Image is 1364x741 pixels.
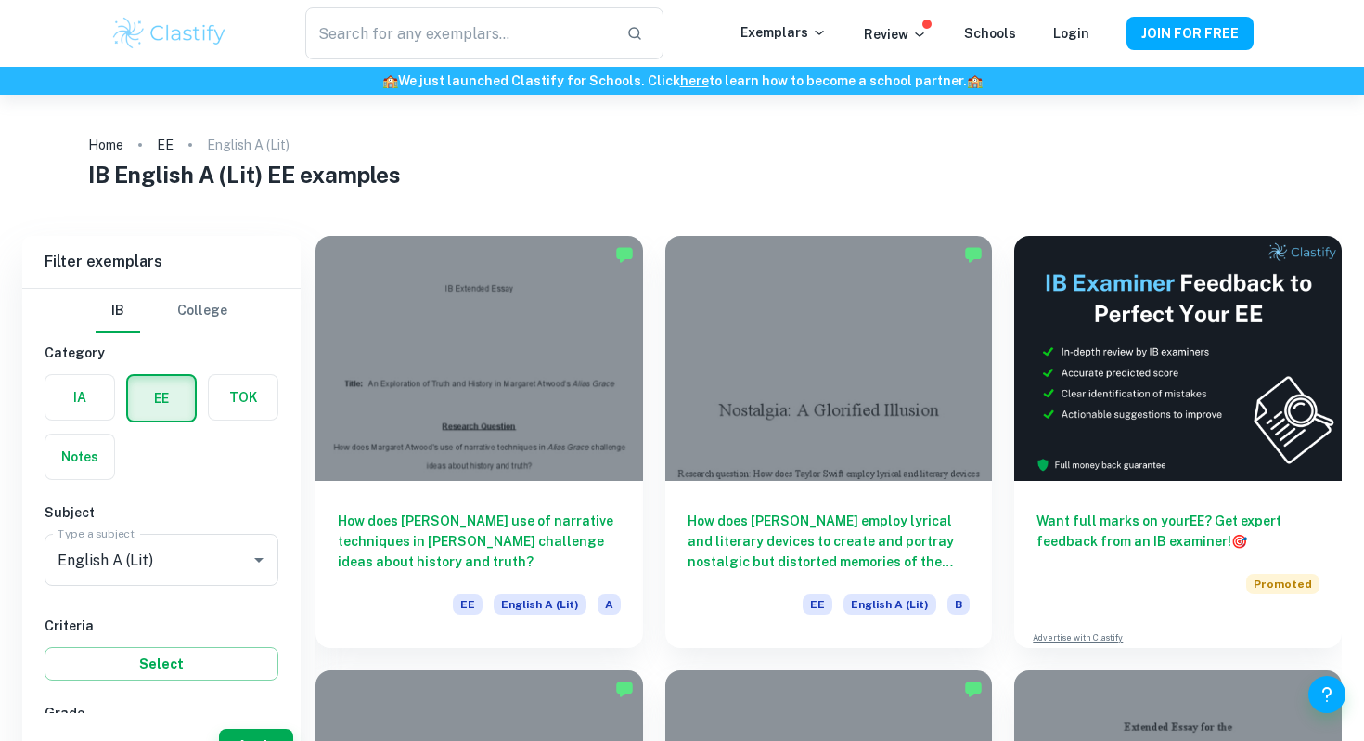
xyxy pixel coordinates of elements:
[96,289,227,333] div: Filter type choice
[967,73,983,88] span: 🏫
[1014,236,1342,648] a: Want full marks on yourEE? Get expert feedback from an IB examiner!PromotedAdvertise with Clastify
[209,375,277,420] button: TOK
[688,511,971,572] h6: How does [PERSON_NAME] employ lyrical and literary devices to create and portray nostalgic but di...
[88,158,1276,191] h1: IB English A (Lit) EE examples
[96,289,140,333] button: IB
[1246,574,1319,594] span: Promoted
[598,594,621,615] span: A
[964,245,983,264] img: Marked
[58,526,135,541] label: Type a subject
[382,73,398,88] span: 🏫
[338,511,621,572] h6: How does [PERSON_NAME] use of narrative techniques in [PERSON_NAME] challenge ideas about history...
[45,647,278,681] button: Select
[964,26,1016,41] a: Schools
[803,594,832,615] span: EE
[1033,631,1123,644] a: Advertise with Clastify
[665,236,993,648] a: How does [PERSON_NAME] employ lyrical and literary devices to create and portray nostalgic but di...
[128,376,195,421] button: EE
[207,135,290,155] p: English A (Lit)
[22,236,301,288] h6: Filter exemplars
[864,24,927,45] p: Review
[45,616,278,636] h6: Criteria
[305,7,611,59] input: Search for any exemplars...
[45,502,278,523] h6: Subject
[157,132,174,158] a: EE
[110,15,228,52] img: Clastify logo
[4,71,1360,91] h6: We just launched Clastify for Schools. Click to learn how to become a school partner.
[1014,236,1342,481] img: Thumbnail
[1308,676,1345,713] button: Help and Feedback
[1231,534,1247,549] span: 🎯
[45,435,114,479] button: Notes
[45,343,278,363] h6: Category
[494,594,586,615] span: English A (Lit)
[88,132,123,158] a: Home
[615,245,634,264] img: Marked
[740,22,827,43] p: Exemplars
[45,703,278,723] h6: Grade
[947,594,970,615] span: B
[615,680,634,698] img: Marked
[964,680,983,698] img: Marked
[315,236,643,648] a: How does [PERSON_NAME] use of narrative techniques in [PERSON_NAME] challenge ideas about history...
[453,594,483,615] span: EE
[1053,26,1089,41] a: Login
[45,375,114,420] button: IA
[177,289,227,333] button: College
[843,594,936,615] span: English A (Lit)
[1126,17,1254,50] button: JOIN FOR FREE
[246,547,272,573] button: Open
[1036,511,1319,552] h6: Want full marks on your EE ? Get expert feedback from an IB examiner!
[680,73,709,88] a: here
